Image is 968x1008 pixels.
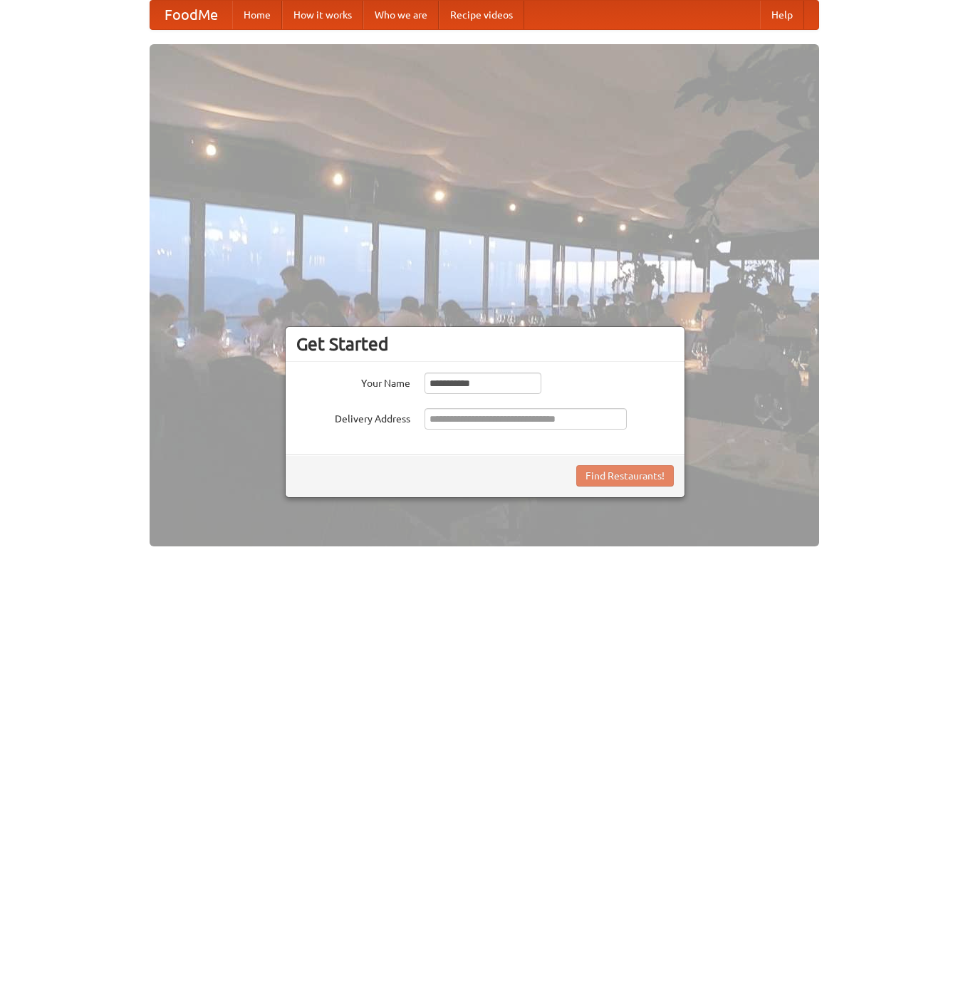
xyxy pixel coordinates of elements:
[576,465,674,487] button: Find Restaurants!
[282,1,363,29] a: How it works
[296,333,674,355] h3: Get Started
[760,1,804,29] a: Help
[296,373,410,390] label: Your Name
[232,1,282,29] a: Home
[439,1,524,29] a: Recipe videos
[150,1,232,29] a: FoodMe
[363,1,439,29] a: Who we are
[296,408,410,426] label: Delivery Address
